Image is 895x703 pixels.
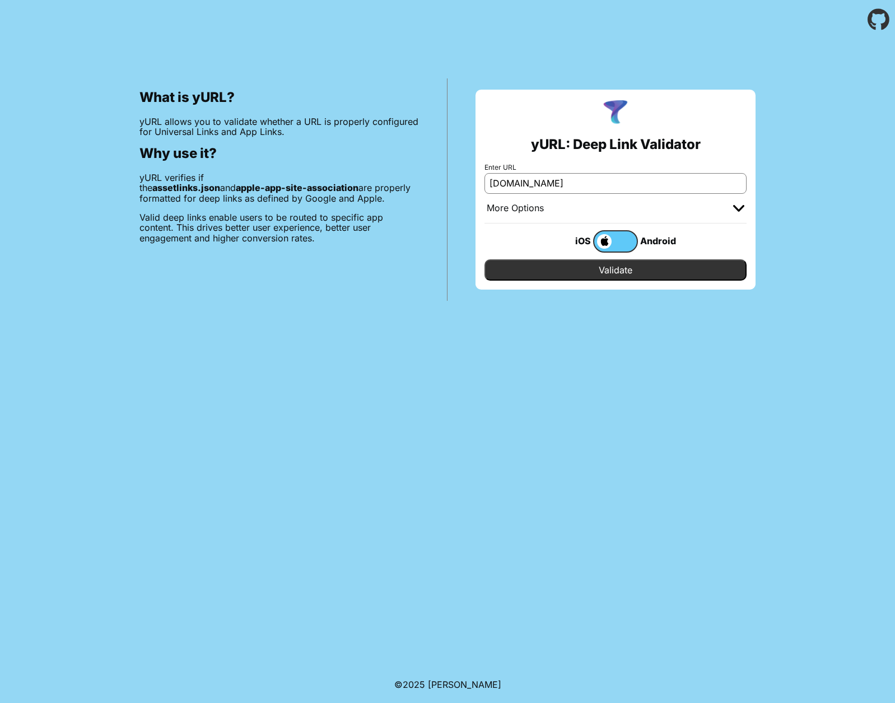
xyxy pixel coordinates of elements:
h2: Why use it? [139,146,419,161]
div: iOS [548,234,593,248]
p: Valid deep links enable users to be routed to specific app content. This drives better user exper... [139,212,419,243]
div: More Options [487,203,544,214]
label: Enter URL [484,164,747,171]
input: e.g. https://app.chayev.com/xyx [484,173,747,193]
p: yURL allows you to validate whether a URL is properly configured for Universal Links and App Links. [139,117,419,137]
footer: © [394,666,501,703]
img: yURL Logo [601,99,630,128]
span: 2025 [403,679,425,690]
a: Michael Ibragimchayev's Personal Site [428,679,501,690]
b: apple-app-site-association [236,182,358,193]
input: Validate [484,259,747,281]
div: Android [638,234,683,248]
p: yURL verifies if the and are properly formatted for deep links as defined by Google and Apple. [139,173,419,203]
h2: What is yURL? [139,90,419,105]
img: chevron [733,205,744,212]
h2: yURL: Deep Link Validator [531,137,701,152]
b: assetlinks.json [152,182,220,193]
